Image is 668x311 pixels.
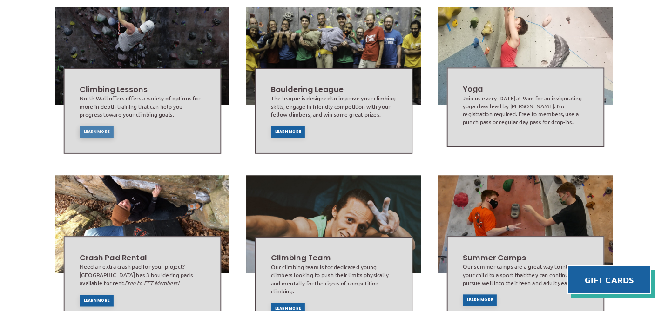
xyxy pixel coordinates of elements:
[271,253,397,264] h2: Climbing Team
[79,84,205,94] h2: Climbing Lessons
[246,175,421,273] img: Image
[79,263,205,287] div: Need an extra crash pad for your project? [GEOGRAPHIC_DATA] has 3 bouldering pads available for r...
[463,84,588,94] h2: Yoga
[271,94,397,118] div: The league is designed to improve your climbing skills, engage in friendly competition with your ...
[125,279,179,287] em: Free to EFT Members!
[271,263,397,295] div: Our climbing team is for dedicated young climbers looking to push their limits physically and men...
[467,298,493,302] span: Learn More
[463,295,497,306] a: Learn More
[83,299,109,303] span: Learn More
[463,263,588,286] div: Our summer camps are a great way to introduce your child to a sport that they can continue to pur...
[246,7,421,105] img: Image
[438,175,614,273] img: Image
[79,295,113,307] a: Learn More
[79,252,205,263] h2: Crash Pad Rental
[275,307,301,311] span: Learn More
[271,84,397,94] h2: Bouldering League
[438,7,613,105] img: Image
[463,252,588,263] h2: Summer Camps
[275,130,301,134] span: Learn More
[83,130,109,134] span: Learn More
[79,94,205,118] div: North Wall offers offers a variety of options for more in depth training that can help you progre...
[79,126,113,138] a: Learn More
[463,94,588,126] div: Join us every [DATE] at 9am for an invigorating yoga class lead by [PERSON_NAME]. No registration...
[54,175,229,273] img: Image
[271,126,305,138] a: Learn More
[54,7,229,105] img: Image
